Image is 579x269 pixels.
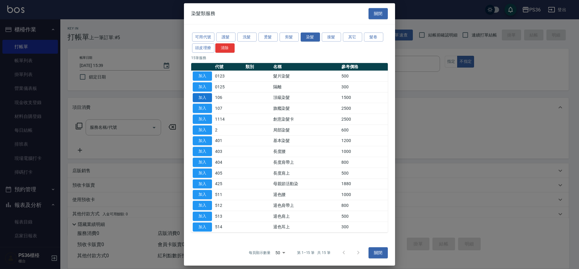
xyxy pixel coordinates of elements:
[343,32,362,42] button: 其它
[340,146,388,157] td: 1000
[340,71,388,81] td: 500
[214,211,244,222] td: 513
[340,168,388,179] td: 500
[214,92,244,103] td: 106
[193,82,212,92] button: 加入
[215,43,235,53] button: 清除
[214,103,244,114] td: 107
[214,146,244,157] td: 403
[193,179,212,188] button: 加入
[272,92,340,103] td: 頂級染髮
[272,168,340,179] td: 長度肩上
[216,32,236,42] button: 護髮
[272,135,340,146] td: 基本染髮
[369,8,388,19] button: 關閉
[340,114,388,125] td: 2500
[244,63,272,71] th: 類別
[272,125,340,135] td: 局部染髮
[214,168,244,179] td: 405
[340,63,388,71] th: 參考價格
[340,92,388,103] td: 1500
[214,200,244,211] td: 512
[214,135,244,146] td: 401
[272,146,340,157] td: 長度腰
[272,211,340,222] td: 退色肩上
[193,190,212,199] button: 加入
[273,245,287,261] div: 50
[340,200,388,211] td: 800
[191,55,388,61] p: 15 筆服務
[192,32,214,42] button: 可用代號
[214,222,244,233] td: 514
[272,200,340,211] td: 退色肩帶上
[272,179,340,189] td: 母親節活動染
[322,32,341,42] button: 接髮
[214,114,244,125] td: 1114
[340,135,388,146] td: 1200
[193,201,212,210] button: 加入
[214,71,244,81] td: 0123
[340,211,388,222] td: 500
[297,250,331,255] p: 第 1–15 筆 共 15 筆
[340,81,388,92] td: 300
[214,81,244,92] td: 0125
[272,71,340,81] td: 髮片染髮
[192,43,214,53] button: 頭皮理療
[340,189,388,200] td: 1000
[214,179,244,189] td: 425
[193,147,212,156] button: 加入
[214,189,244,200] td: 511
[214,63,244,71] th: 代號
[258,32,278,42] button: 燙髮
[280,32,299,42] button: 剪髮
[193,136,212,145] button: 加入
[340,157,388,168] td: 800
[191,11,215,17] span: 染髮類服務
[364,32,383,42] button: 髮卷
[193,125,212,135] button: 加入
[340,179,388,189] td: 1880
[301,32,320,42] button: 染髮
[340,125,388,135] td: 600
[193,222,212,232] button: 加入
[369,247,388,258] button: 關閉
[340,103,388,114] td: 2500
[214,157,244,168] td: 404
[193,212,212,221] button: 加入
[340,222,388,233] td: 300
[214,125,244,135] td: 2
[272,81,340,92] td: 隔離
[193,104,212,113] button: 加入
[272,114,340,125] td: 創意染髮卡
[193,169,212,178] button: 加入
[193,71,212,81] button: 加入
[272,63,340,71] th: 名稱
[193,158,212,167] button: 加入
[249,250,271,255] p: 每頁顯示數量
[193,115,212,124] button: 加入
[272,103,340,114] td: 旗艦染髮
[193,93,212,102] button: 加入
[272,189,340,200] td: 退色腰
[237,32,257,42] button: 洗髮
[272,157,340,168] td: 長度肩帶上
[272,222,340,233] td: 退色耳上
